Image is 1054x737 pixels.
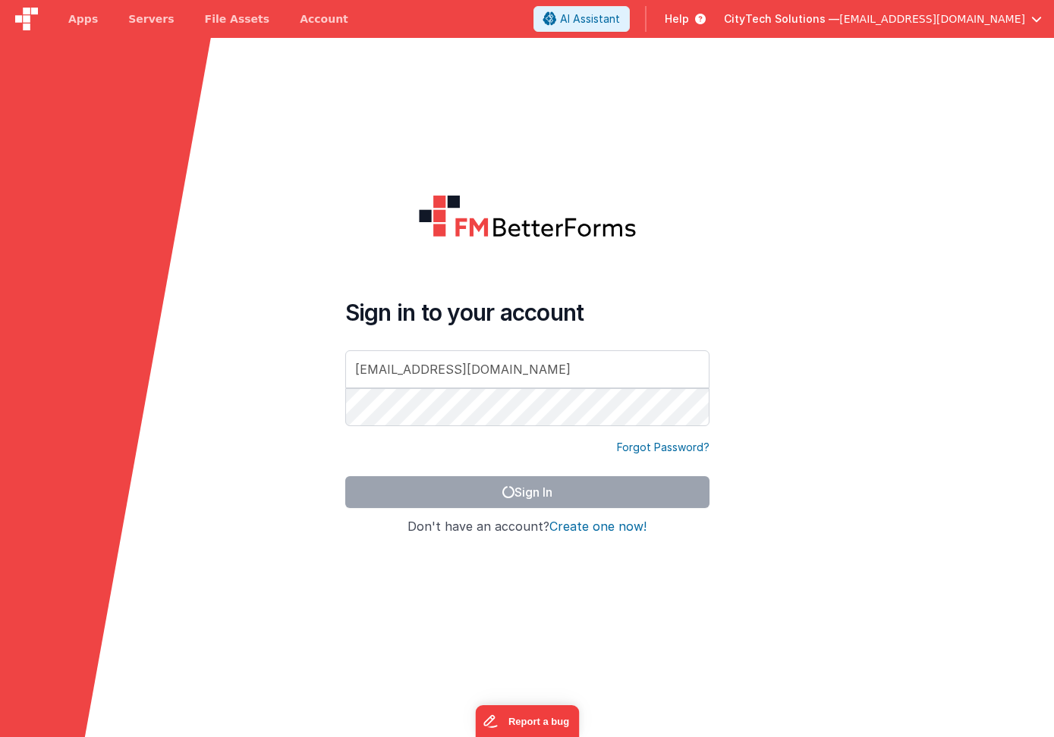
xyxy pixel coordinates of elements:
[128,11,174,27] span: Servers
[345,299,709,326] h4: Sign in to your account
[345,476,709,508] button: Sign In
[205,11,270,27] span: File Assets
[475,705,579,737] iframe: Marker.io feedback button
[617,440,709,455] a: Forgot Password?
[549,520,647,534] button: Create one now!
[345,350,709,388] input: Email Address
[839,11,1025,27] span: [EMAIL_ADDRESS][DOMAIN_NAME]
[533,6,630,32] button: AI Assistant
[345,520,709,534] h4: Don't have an account?
[560,11,620,27] span: AI Assistant
[724,11,839,27] span: CityTech Solutions —
[68,11,98,27] span: Apps
[724,11,1042,27] button: CityTech Solutions — [EMAIL_ADDRESS][DOMAIN_NAME]
[665,11,689,27] span: Help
